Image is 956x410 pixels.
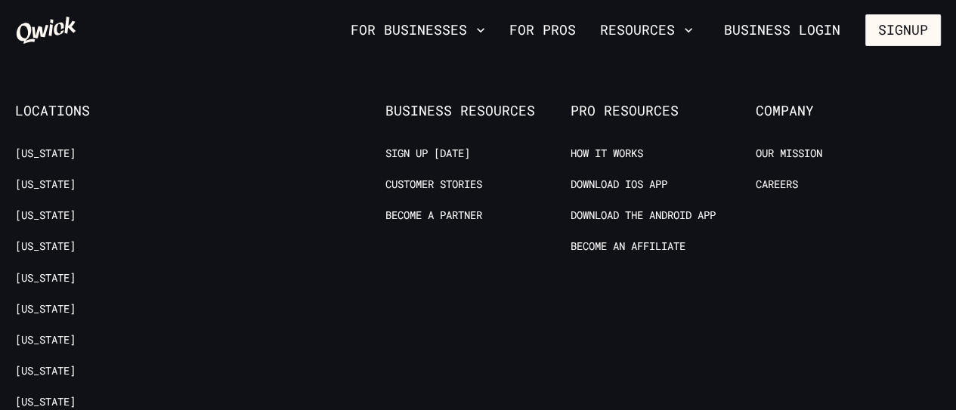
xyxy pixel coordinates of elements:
[15,395,76,409] a: [US_STATE]
[756,177,798,192] a: Careers
[503,17,582,43] a: For Pros
[385,103,571,119] span: Business Resources
[15,302,76,316] a: [US_STATE]
[15,364,76,378] a: [US_STATE]
[571,208,716,223] a: Download the Android App
[756,146,822,161] a: Our Mission
[15,333,76,347] a: [US_STATE]
[15,177,76,192] a: [US_STATE]
[385,177,482,192] a: Customer stories
[385,146,470,161] a: Sign up [DATE]
[15,271,76,285] a: [US_STATE]
[571,239,685,254] a: Become an Affiliate
[594,17,699,43] button: Resources
[756,103,941,119] span: Company
[385,208,482,223] a: Become a Partner
[345,17,491,43] button: For Businesses
[15,103,200,119] span: Locations
[15,208,76,223] a: [US_STATE]
[15,239,76,254] a: [US_STATE]
[711,14,853,46] a: Business Login
[571,177,667,192] a: Download IOS App
[865,14,941,46] button: Signup
[571,146,643,161] a: How it Works
[15,146,76,161] a: [US_STATE]
[571,103,756,119] span: Pro Resources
